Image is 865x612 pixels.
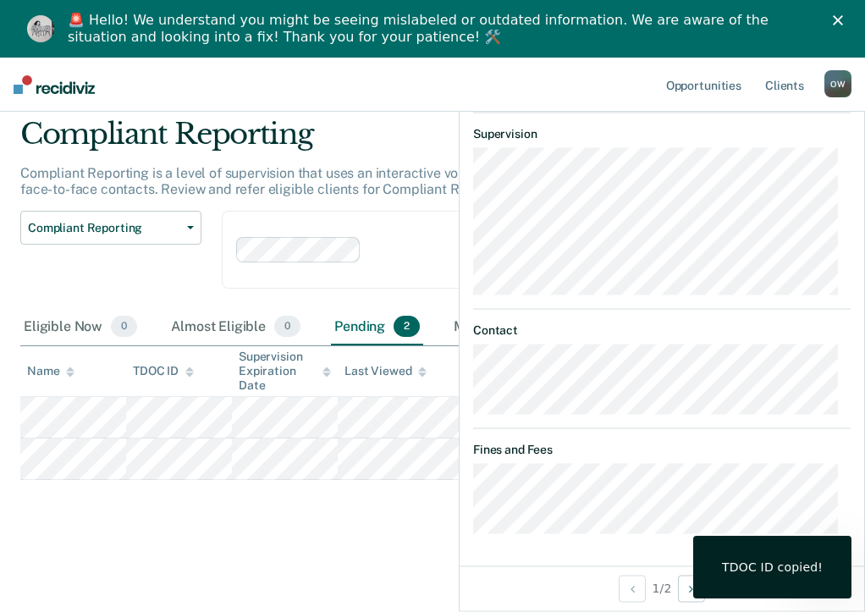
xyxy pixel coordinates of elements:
[450,309,599,346] div: Marked Ineligible
[20,117,799,165] div: Compliant Reporting
[722,560,823,575] div: TDOC ID copied!
[239,350,331,392] div: Supervision Expiration Date
[168,309,304,346] div: Almost Eligible
[20,309,140,346] div: Eligible Now
[27,15,54,42] img: Profile image for Kim
[824,70,851,97] div: O W
[274,316,300,338] span: 0
[28,221,180,235] span: Compliant Reporting
[473,443,851,457] dt: Fines and Fees
[68,12,811,46] div: 🚨 Hello! We understand you might be seeing mislabeled or outdated information. We are aware of th...
[133,364,194,378] div: TDOC ID
[111,316,137,338] span: 0
[473,126,851,141] dt: Supervision
[27,364,74,378] div: Name
[473,323,851,338] dt: Contact
[460,565,864,610] div: 1 / 2
[344,364,427,378] div: Last Viewed
[331,309,423,346] div: Pending
[762,58,807,112] a: Clients
[20,165,779,197] p: Compliant Reporting is a level of supervision that uses an interactive voice recognition system, ...
[678,575,705,602] button: Next Opportunity
[663,58,745,112] a: Opportunities
[833,15,850,25] div: Close
[619,575,646,602] button: Previous Opportunity
[394,316,420,338] span: 2
[14,75,95,94] img: Recidiviz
